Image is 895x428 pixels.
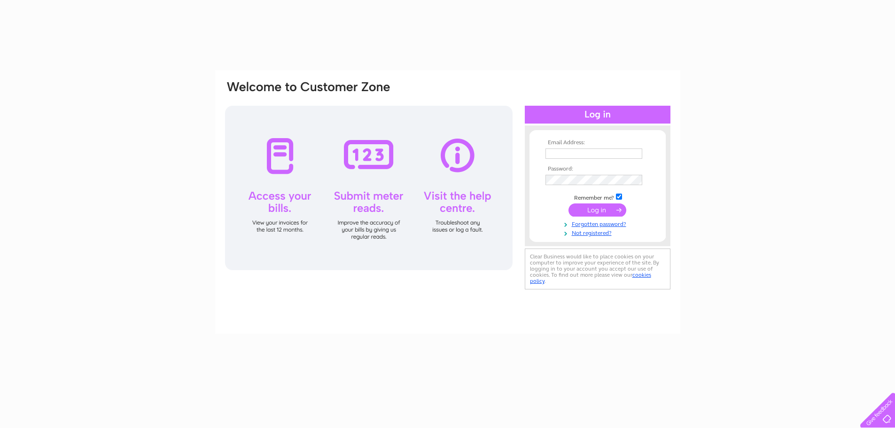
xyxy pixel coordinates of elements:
a: Not registered? [545,228,652,237]
div: Clear Business would like to place cookies on your computer to improve your experience of the sit... [525,249,670,289]
td: Remember me? [543,192,652,202]
th: Email Address: [543,140,652,146]
input: Submit [568,203,626,217]
a: Forgotten password? [545,219,652,228]
a: cookies policy [530,272,651,284]
th: Password: [543,166,652,172]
